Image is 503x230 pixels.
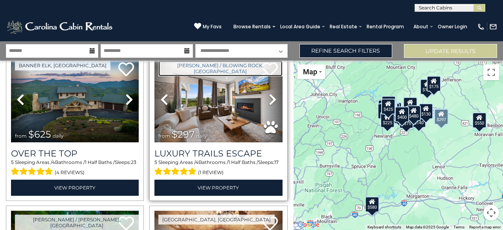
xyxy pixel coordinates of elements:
[15,61,110,70] a: Banner Elk, [GEOGRAPHIC_DATA]
[363,21,408,32] a: Rental Program
[407,105,421,121] div: $480
[6,19,115,35] img: White-1-2.png
[11,57,139,142] img: thumbnail_167153549.jpeg
[85,159,115,165] span: 1 Half Baths /
[489,23,497,31] img: mail-regular-white.png
[400,112,414,128] div: $375
[434,109,448,124] div: $325
[420,79,434,95] div: $175
[11,180,139,196] a: View Property
[195,159,198,165] span: 4
[483,64,499,80] button: Toggle fullscreen view
[154,180,282,196] a: View Property
[172,129,195,140] span: $297
[55,167,84,178] span: (4 reviews)
[154,148,282,159] a: Luxury Trails Escape
[296,220,321,230] a: Open this area in Google Maps (opens a new window)
[118,61,134,78] a: Add to favorites
[158,215,275,224] a: [GEOGRAPHIC_DATA], [GEOGRAPHIC_DATA]
[412,112,426,127] div: $140
[381,112,395,128] div: $225
[453,225,464,229] a: Terms
[53,133,64,139] span: daily
[158,133,170,139] span: from
[477,23,485,31] img: phone-regular-white.png
[395,106,409,122] div: $400
[404,44,497,58] button: Update Results
[198,167,224,178] span: (1 review)
[15,133,27,139] span: from
[154,159,157,165] span: 5
[296,220,321,230] img: Google
[403,97,417,113] div: $349
[11,159,139,178] div: Sleeping Areas / Bathrooms / Sleeps:
[434,21,471,32] a: Owner Login
[365,196,380,212] div: $580
[367,224,401,230] button: Keyboard shortcuts
[409,21,432,32] a: About
[469,225,501,229] a: Report a map error
[196,133,207,139] span: daily
[28,129,51,140] span: $625
[378,103,392,119] div: $230
[276,21,324,32] a: Local Area Guide
[297,64,325,79] button: Change map style
[303,68,317,76] span: Map
[419,103,433,119] div: $130
[158,61,282,76] a: [PERSON_NAME] / Blowing Rock, [GEOGRAPHIC_DATA]
[229,21,275,32] a: Browse Rentals
[406,225,449,229] span: Map data ©2025 Google
[154,57,282,142] img: thumbnail_168695581.jpeg
[435,109,449,125] div: $297
[52,159,55,165] span: 4
[11,159,14,165] span: 5
[472,112,486,128] div: $550
[326,21,361,32] a: Real Estate
[382,96,396,111] div: $125
[203,23,222,30] span: My Favs
[483,205,499,221] button: Map camera controls
[274,159,279,165] span: 17
[381,98,395,114] div: $425
[131,159,136,165] span: 23
[154,159,282,178] div: Sleeping Areas / Bathrooms / Sleeps:
[194,22,222,31] a: My Favs
[299,44,393,58] a: Refine Search Filters
[427,75,441,91] div: $175
[228,159,258,165] span: 1 Half Baths /
[11,148,139,159] a: Over The Top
